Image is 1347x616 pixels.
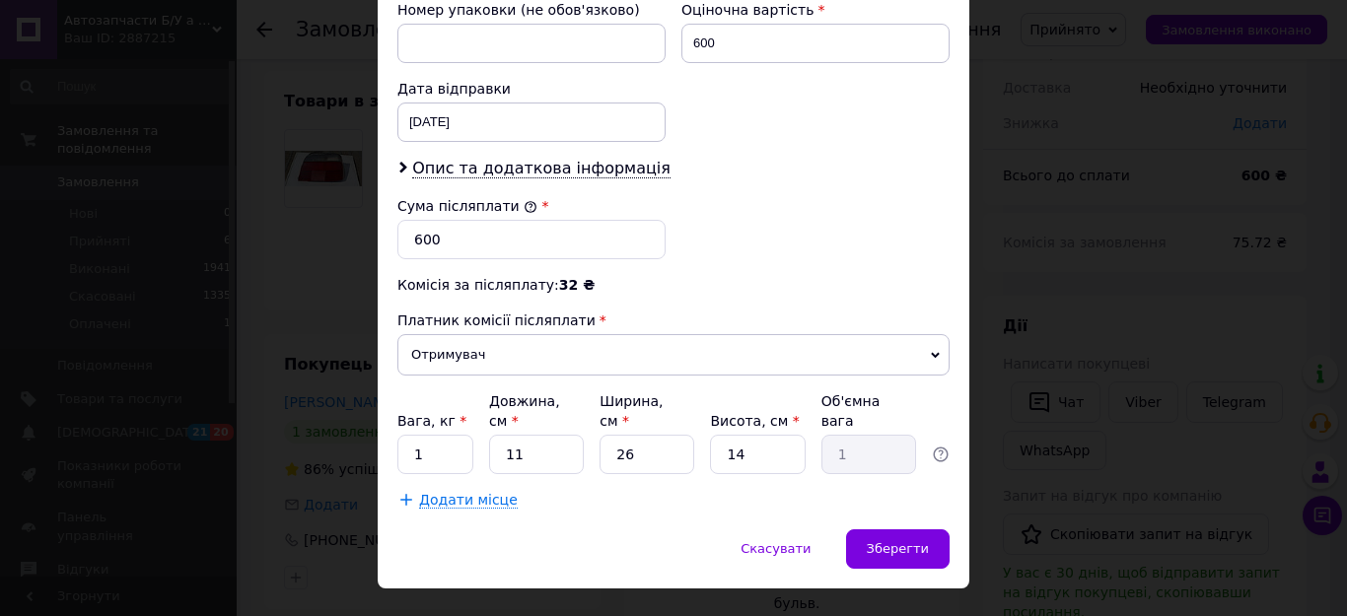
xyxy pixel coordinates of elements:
label: Довжина, см [489,393,560,429]
label: Сума післяплати [397,198,537,214]
span: Платник комісії післяплати [397,312,596,328]
label: Ширина, см [600,393,663,429]
span: Опис та додаткова інформація [412,159,671,178]
span: 32 ₴ [559,277,595,293]
div: Дата відправки [397,79,666,99]
label: Висота, см [710,413,799,429]
label: Вага, кг [397,413,466,429]
span: Зберегти [867,541,929,556]
div: Комісія за післяплату: [397,275,950,295]
span: Додати місце [419,492,518,509]
div: Об'ємна вага [821,391,916,431]
span: Отримувач [397,334,950,376]
span: Скасувати [741,541,811,556]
